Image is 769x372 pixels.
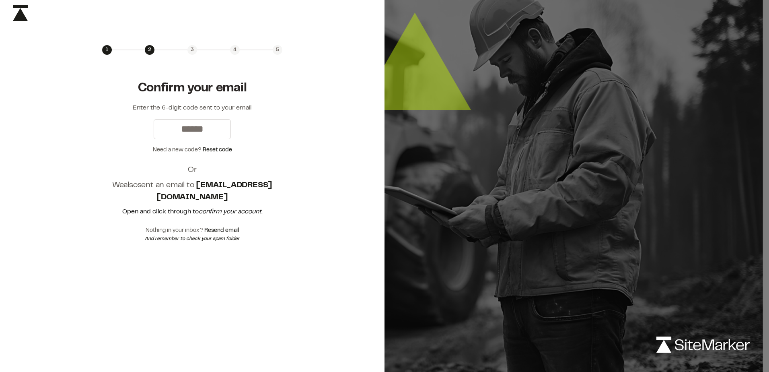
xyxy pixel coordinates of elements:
[102,45,112,55] div: 1
[187,45,197,55] div: 3
[102,164,282,176] h2: Or
[102,235,282,242] div: And remember to check your spam folder
[203,146,232,155] button: Reset code
[273,45,282,55] div: 5
[13,5,28,21] img: icon-black-rebrand.svg
[156,182,272,201] strong: [EMAIL_ADDRESS][DOMAIN_NAME]
[102,180,282,204] h1: We also sent an email to
[102,81,282,97] h1: Confirm your email
[204,226,239,235] button: Resend email
[102,226,282,235] div: Nothing in your inbox?
[656,337,750,353] img: logo-white-rebrand.svg
[199,209,261,215] em: confirm your account
[102,103,282,113] p: Enter the 6-digit code sent to your email
[230,45,240,55] div: 4
[102,207,282,217] p: Open and click through to .
[102,146,282,155] div: Need a new code?
[145,45,154,55] div: 2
